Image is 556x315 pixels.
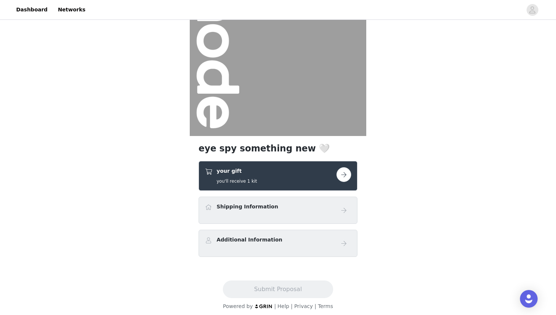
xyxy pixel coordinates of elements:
[217,178,257,185] h5: you'll receive 1 kit
[278,303,289,309] a: Help
[529,4,536,16] div: avatar
[199,161,357,191] div: your gift
[291,303,293,309] span: |
[53,1,90,18] a: Networks
[12,1,52,18] a: Dashboard
[274,303,276,309] span: |
[217,236,282,244] h4: Additional Information
[318,303,333,309] a: Terms
[199,230,357,257] div: Additional Information
[199,142,357,155] h1: eye spy something new 🤍
[223,303,253,309] span: Powered by
[314,303,316,309] span: |
[217,167,257,175] h4: your gift
[294,303,313,309] a: Privacy
[199,197,357,224] div: Shipping Information
[254,304,273,309] img: logo
[520,290,538,308] div: Open Intercom Messenger
[223,280,333,298] button: Submit Proposal
[217,203,278,211] h4: Shipping Information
